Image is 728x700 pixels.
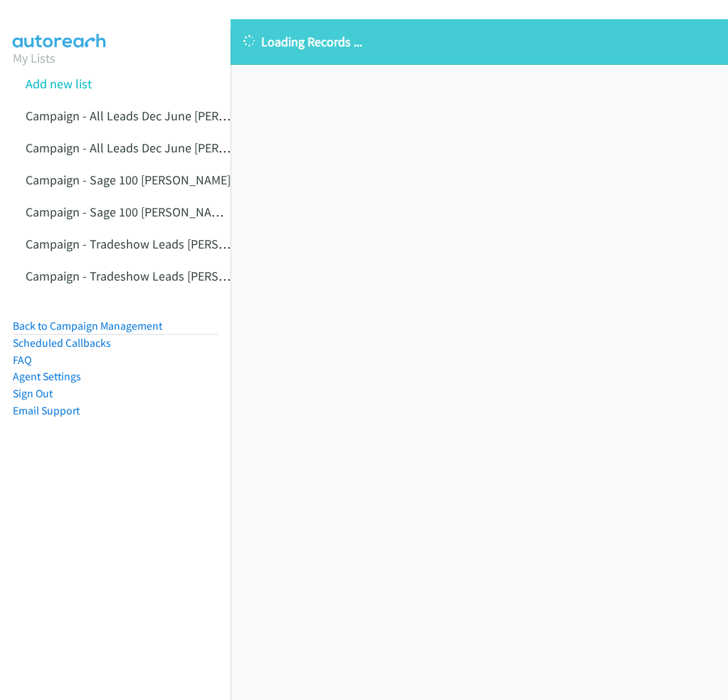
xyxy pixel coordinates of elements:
a: Scheduled Callbacks [13,336,111,350]
a: Campaign - All Leads Dec June [PERSON_NAME] [26,108,284,124]
a: Campaign - All Leads Dec June [PERSON_NAME] Cloned [26,140,325,156]
a: FAQ [13,353,31,367]
a: Campaign - Sage 100 [PERSON_NAME] Cloned [26,204,272,220]
a: Agent Settings [13,370,81,383]
a: Campaign - Sage 100 [PERSON_NAME] [26,172,231,188]
a: My Lists [13,50,56,66]
a: Campaign - Tradeshow Leads [PERSON_NAME] [26,236,277,252]
a: Campaign - Tradeshow Leads [PERSON_NAME] Cloned [26,268,318,284]
p: Loading Records ... [243,32,715,51]
a: Sign Out [13,387,53,400]
a: Add new list [26,75,92,92]
a: Back to Campaign Management [13,319,162,333]
a: Email Support [13,404,80,417]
